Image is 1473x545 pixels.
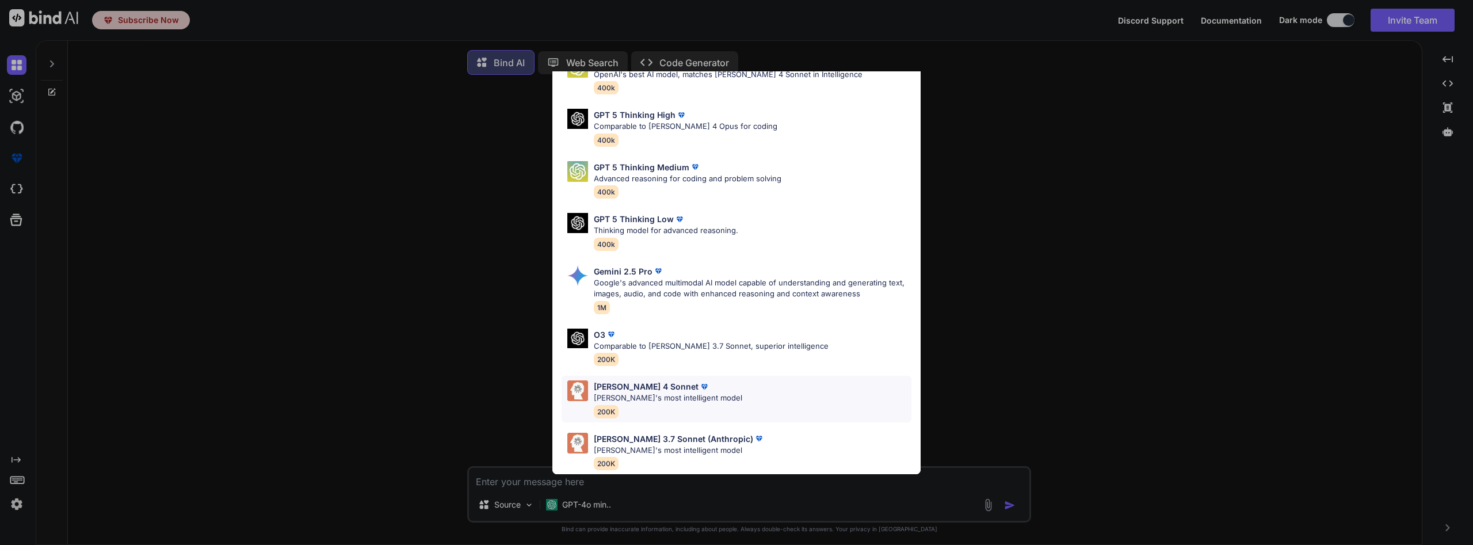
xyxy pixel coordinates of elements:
p: Advanced reasoning for coding and problem solving [594,173,781,185]
img: Pick Models [567,109,588,129]
img: premium [674,214,685,225]
p: GPT 5 Thinking High [594,109,676,121]
img: premium [689,161,701,173]
span: 200K [594,405,619,418]
img: Pick Models [567,161,588,182]
p: Comparable to [PERSON_NAME] 4 Opus for coding [594,121,777,132]
p: [PERSON_NAME] 3.7 Sonnet (Anthropic) [594,433,753,445]
img: premium [676,109,687,121]
p: Comparable to [PERSON_NAME] 3.7 Sonnet, superior intelligence [594,341,829,352]
span: 200K [594,457,619,470]
p: [PERSON_NAME]'s most intelligent model [594,445,765,456]
img: premium [699,381,710,392]
span: 1M [594,301,610,314]
p: OpenAI's best AI model, matches [PERSON_NAME] 4 Sonnet in Intelligence [594,69,863,81]
img: premium [753,433,765,444]
img: Pick Models [567,265,588,286]
p: Google's advanced multimodal AI model capable of understanding and generating text, images, audio... [594,277,911,300]
p: GPT 5 Thinking Low [594,213,674,225]
img: Pick Models [567,213,588,233]
img: premium [652,265,664,277]
p: Thinking model for advanced reasoning. [594,225,738,237]
span: 400k [594,185,619,199]
p: GPT 5 Thinking Medium [594,161,689,173]
span: 400k [594,134,619,147]
img: premium [605,329,617,340]
p: [PERSON_NAME]'s most intelligent model [594,392,742,404]
span: 400k [594,81,619,94]
p: Gemini 2.5 Pro [594,265,652,277]
p: O3 [594,329,605,341]
img: Pick Models [567,380,588,401]
span: 400k [594,238,619,251]
img: Pick Models [567,433,588,453]
img: Pick Models [567,329,588,349]
p: [PERSON_NAME] 4 Sonnet [594,380,699,392]
span: 200K [594,353,619,366]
